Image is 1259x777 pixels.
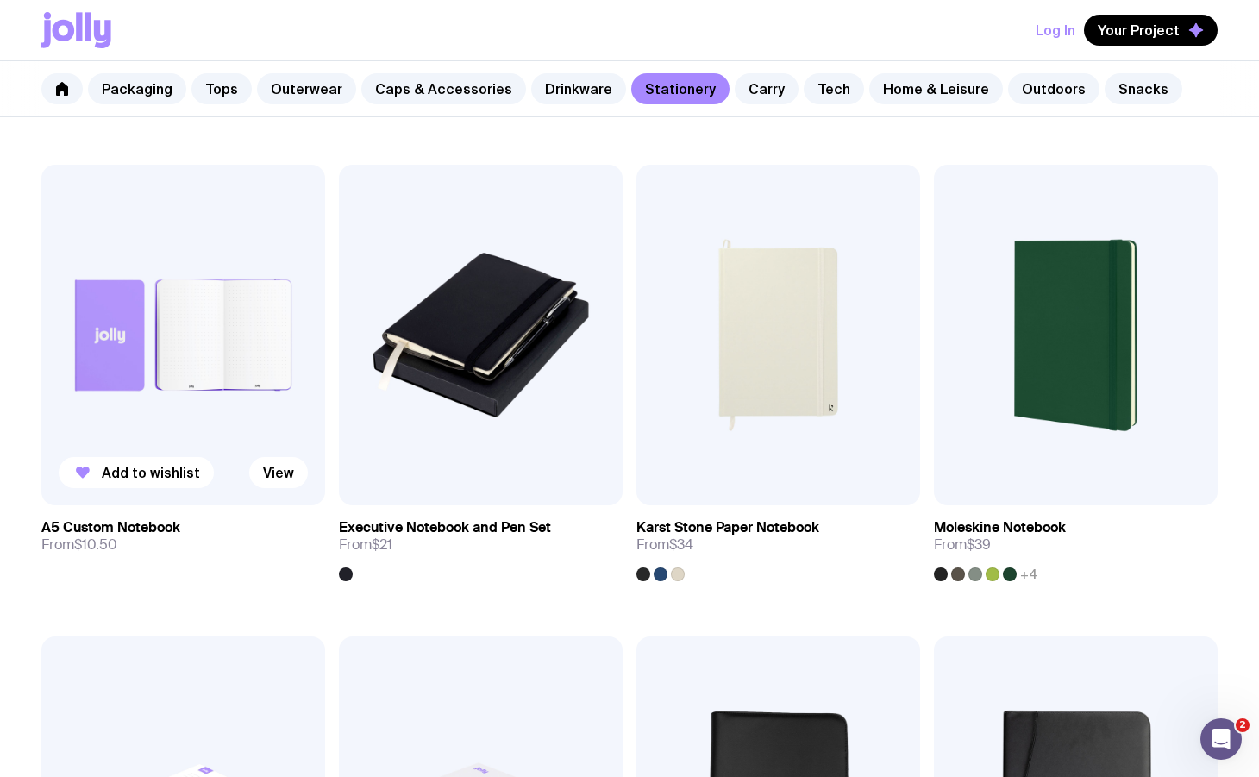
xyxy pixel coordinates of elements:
span: $21 [372,536,392,554]
iframe: Intercom live chat [1200,718,1242,760]
button: Log In [1036,15,1075,46]
h3: A5 Custom Notebook [41,519,180,536]
h3: Executive Notebook and Pen Set [339,519,551,536]
a: Tops [191,73,252,104]
span: +4 [1020,567,1037,581]
button: Your Project [1084,15,1218,46]
span: Add to wishlist [102,464,200,481]
h3: Karst Stone Paper Notebook [636,519,819,536]
button: Add to wishlist [59,457,214,488]
span: From [636,536,693,554]
a: Karst Stone Paper NotebookFrom$34 [636,505,920,581]
a: Tech [804,73,864,104]
span: 2 [1236,718,1250,732]
h3: Moleskine Notebook [934,519,1066,536]
a: Snacks [1105,73,1182,104]
a: Drinkware [531,73,626,104]
a: Home & Leisure [869,73,1003,104]
span: $34 [669,536,693,554]
span: $39 [967,536,991,554]
a: Moleskine NotebookFrom$39+4 [934,505,1218,581]
span: From [339,536,392,554]
a: A5 Custom NotebookFrom$10.50 [41,505,325,567]
a: Packaging [88,73,186,104]
a: View [249,457,308,488]
a: Stationery [631,73,730,104]
span: Your Project [1098,22,1180,39]
a: Outdoors [1008,73,1099,104]
span: $10.50 [74,536,117,554]
a: Caps & Accessories [361,73,526,104]
a: Executive Notebook and Pen SetFrom$21 [339,505,623,581]
a: Carry [735,73,799,104]
span: From [41,536,117,554]
span: From [934,536,991,554]
a: Outerwear [257,73,356,104]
